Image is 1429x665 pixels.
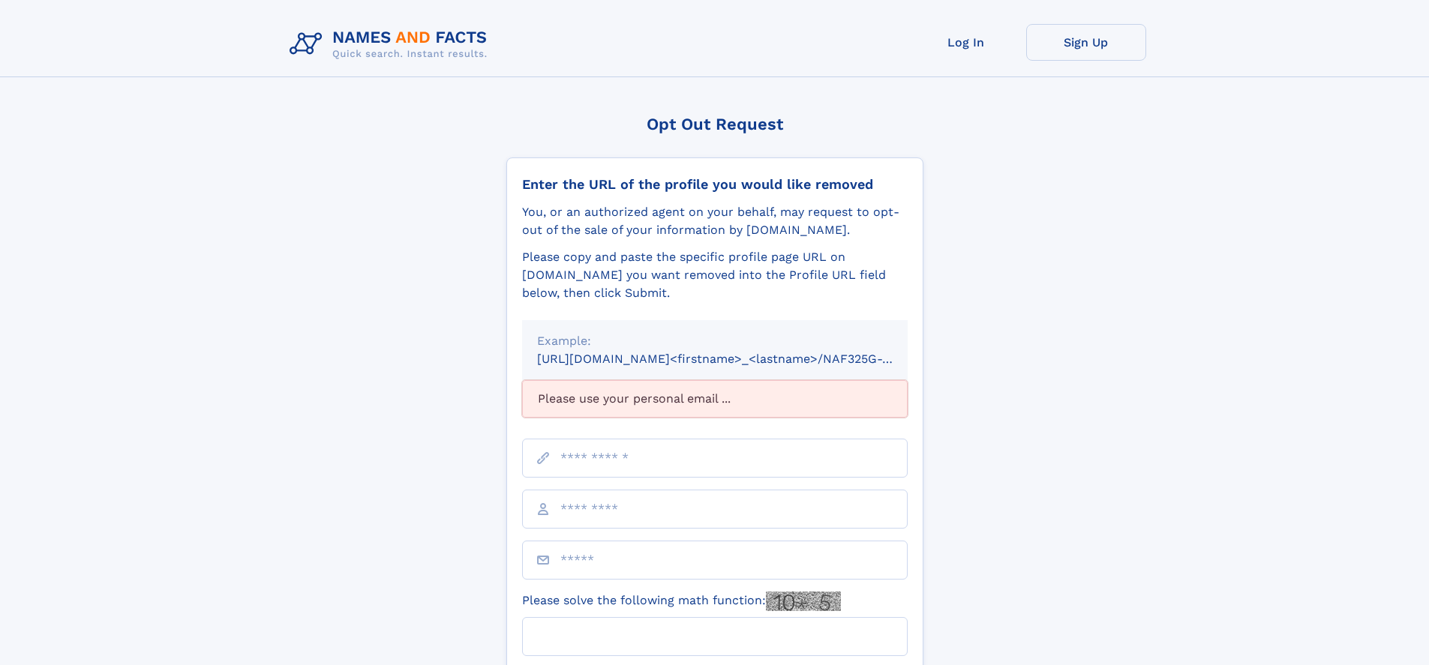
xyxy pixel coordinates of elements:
div: Please copy and paste the specific profile page URL on [DOMAIN_NAME] you want removed into the Pr... [522,248,908,302]
div: Example: [537,332,893,350]
a: Sign Up [1026,24,1146,61]
div: Enter the URL of the profile you would like removed [522,176,908,193]
small: [URL][DOMAIN_NAME]<firstname>_<lastname>/NAF325G-xxxxxxxx [537,352,936,366]
img: Logo Names and Facts [284,24,500,64]
div: You, or an authorized agent on your behalf, may request to opt-out of the sale of your informatio... [522,203,908,239]
div: Please use your personal email ... [522,380,908,418]
a: Log In [906,24,1026,61]
div: Opt Out Request [506,115,923,133]
label: Please solve the following math function: [522,592,841,611]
